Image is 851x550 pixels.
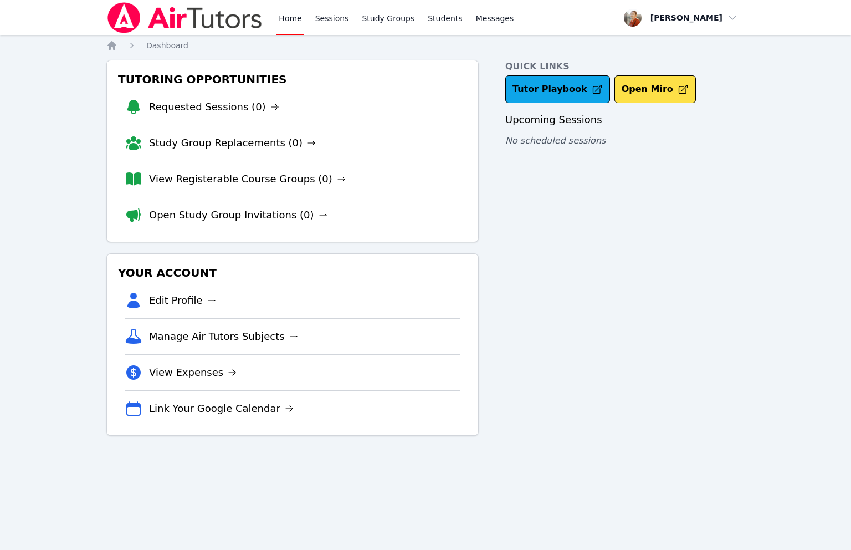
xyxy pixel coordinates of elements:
h3: Tutoring Opportunities [116,69,469,89]
h4: Quick Links [505,60,745,73]
a: Study Group Replacements (0) [149,135,316,151]
a: Requested Sessions (0) [149,99,279,115]
h3: Your Account [116,263,469,283]
a: Edit Profile [149,293,216,308]
h3: Upcoming Sessions [505,112,745,128]
a: Open Study Group Invitations (0) [149,207,327,223]
span: Dashboard [146,41,188,50]
img: Air Tutors [106,2,263,33]
button: Open Miro [614,75,696,103]
a: Tutor Playbook [505,75,610,103]
nav: Breadcrumb [106,40,745,51]
a: Dashboard [146,40,188,51]
a: Link Your Google Calendar [149,401,294,416]
a: View Registerable Course Groups (0) [149,171,346,187]
span: No scheduled sessions [505,135,606,146]
span: Messages [476,13,514,24]
a: View Expenses [149,365,237,380]
a: Manage Air Tutors Subjects [149,329,298,344]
